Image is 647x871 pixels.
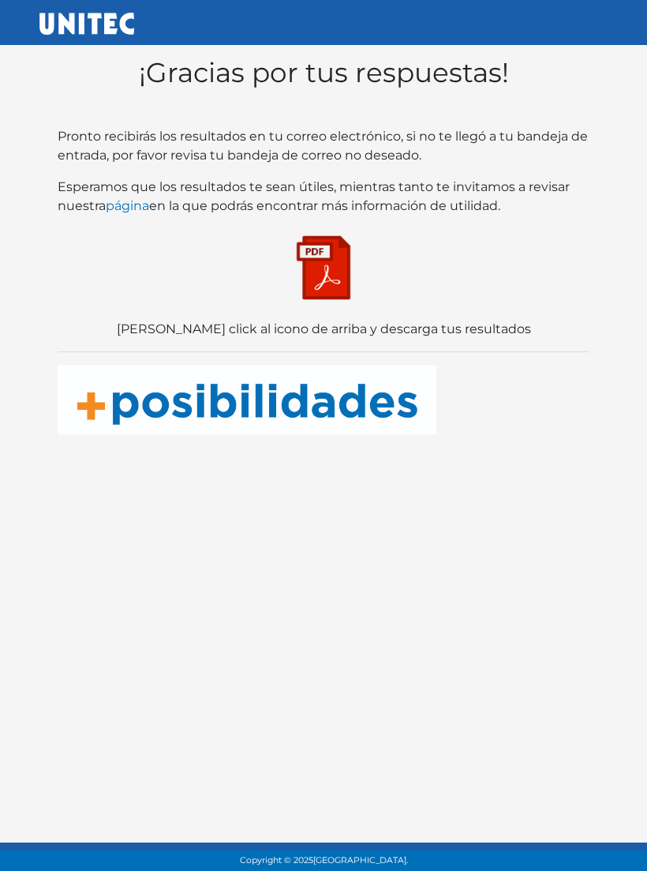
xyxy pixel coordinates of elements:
[39,13,134,35] img: UNITEC
[58,129,401,144] bold: Pronto recibirás los resultados en tu correo electrónico
[58,178,589,216] p: Esperamos que los resultados te sean útiles, mientras tanto te invitamos a revisar nuestra en la ...
[313,855,408,865] span: [GEOGRAPHIC_DATA].
[58,127,589,165] p: , si no te llegó a tu bandeja de entrada, por favor revisa tu bandeja de correo no deseado.
[58,365,436,434] img: posibilidades naranja
[58,57,589,89] h1: ¡Gracias por tus respuestas!
[58,320,589,339] p: [PERSON_NAME] click al icono de arriba y descarga tus resultados
[106,198,149,213] a: página
[284,228,363,307] img: Descarga tus resultados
